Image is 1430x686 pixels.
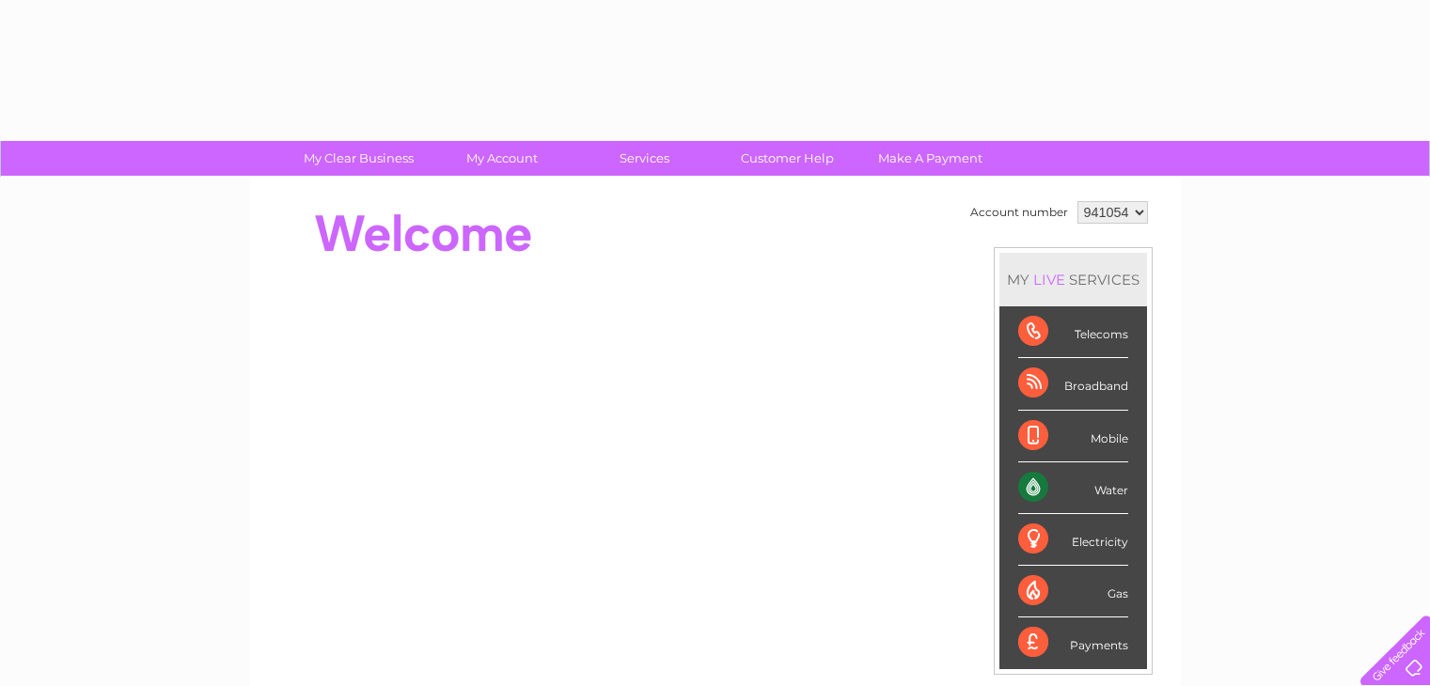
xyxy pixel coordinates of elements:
[1018,514,1128,566] div: Electricity
[999,253,1147,306] div: MY SERVICES
[567,141,722,176] a: Services
[1018,462,1128,514] div: Water
[1018,358,1128,410] div: Broadband
[1018,411,1128,462] div: Mobile
[281,141,436,176] a: My Clear Business
[853,141,1008,176] a: Make A Payment
[966,196,1073,228] td: Account number
[1018,306,1128,358] div: Telecoms
[710,141,865,176] a: Customer Help
[1018,617,1128,668] div: Payments
[1029,271,1069,288] div: LIVE
[1018,566,1128,617] div: Gas
[424,141,579,176] a: My Account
